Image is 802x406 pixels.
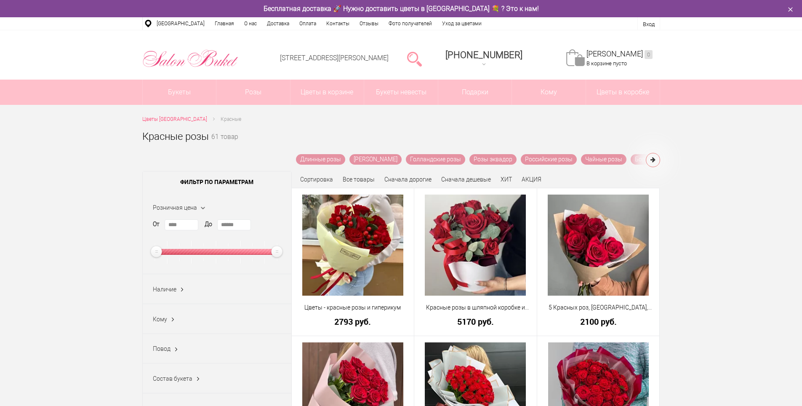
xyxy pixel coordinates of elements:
[290,80,364,105] a: Цветы в корзине
[469,154,517,165] a: Розы эквадор
[136,4,666,13] div: Бесплатная доставка 🚀 Нужно доставить цветы в [GEOGRAPHIC_DATA] 💐 ? Это к нам!
[586,80,660,105] a: Цветы в коробке
[354,17,384,30] a: Отзывы
[543,317,654,326] a: 2100 руб.
[211,134,238,154] small: 61 товар
[501,176,512,183] a: ХИТ
[302,195,403,296] img: Цветы - красные розы и гиперикум
[205,220,212,229] label: До
[631,154,683,165] a: Бордовые розы
[153,375,192,382] span: Состав букета
[321,17,354,30] a: Контакты
[153,204,197,211] span: Розничная цена
[548,195,649,296] img: 5 Красных роз, Эквадор, крупный бутон
[420,303,531,312] a: Красные розы в шляпной коробке и зелень
[384,17,437,30] a: Фото получателей
[153,316,167,323] span: Кому
[296,154,345,165] a: Длинные розы
[645,50,653,59] ins: 0
[437,17,487,30] a: Уход за цветами
[153,345,171,352] span: Повод
[142,48,239,69] img: Цветы Нижний Новгород
[512,80,586,105] span: Кому
[221,116,241,122] span: Красные
[522,176,541,183] a: АКЦИЯ
[152,17,210,30] a: [GEOGRAPHIC_DATA]
[210,17,239,30] a: Главная
[143,80,216,105] a: Букеты
[406,154,465,165] a: Голландские розы
[216,80,290,105] a: Розы
[239,17,262,30] a: О нас
[262,17,294,30] a: Доставка
[349,154,402,165] a: [PERSON_NAME]
[438,80,512,105] a: Подарки
[445,50,522,60] span: [PHONE_NUMBER]
[280,54,389,62] a: [STREET_ADDRESS][PERSON_NAME]
[441,176,491,183] a: Сначала дешевые
[142,129,209,144] h1: Красные розы
[425,195,526,296] img: Красные розы в шляпной коробке и зелень
[521,154,577,165] a: Российские розы
[586,49,653,59] a: [PERSON_NAME]
[153,286,176,293] span: Наличие
[384,176,432,183] a: Сначала дорогие
[643,21,655,27] a: Вход
[297,317,409,326] a: 2793 руб.
[294,17,321,30] a: Оплата
[420,317,531,326] a: 5170 руб.
[300,176,333,183] span: Сортировка
[142,115,207,124] a: Цветы [GEOGRAPHIC_DATA]
[143,171,291,192] span: Фильтр по параметрам
[543,303,654,312] a: 5 Красных роз, [GEOGRAPHIC_DATA], крупный бутон
[343,176,375,183] a: Все товары
[440,47,528,71] a: [PHONE_NUMBER]
[586,60,627,67] span: В корзине пусто
[153,220,160,229] label: От
[364,80,438,105] a: Букеты невесты
[581,154,626,165] a: Чайные розы
[142,116,207,122] span: Цветы [GEOGRAPHIC_DATA]
[297,303,409,312] a: Цветы - красные розы и гиперикум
